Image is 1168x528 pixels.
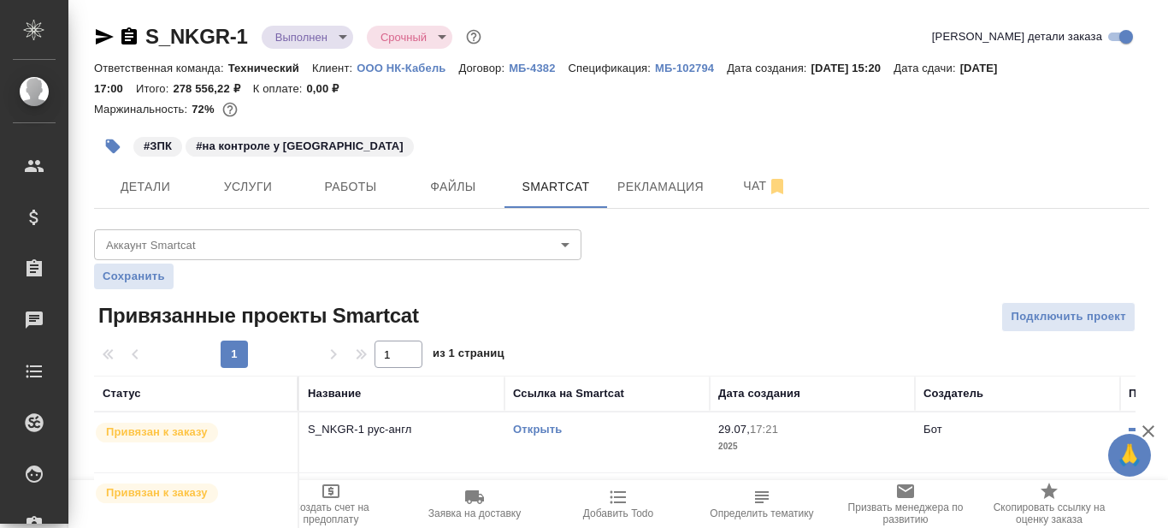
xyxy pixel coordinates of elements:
span: Чат [724,175,806,197]
span: Подключить проект [1011,307,1126,327]
p: 17:21 [750,423,778,436]
p: S_NKGR-1 рус-англ [308,421,496,438]
p: #ЗПК [144,138,172,155]
svg: Отписаться [767,176,788,197]
p: Клиент: [312,62,357,74]
p: [DATE] 15:20 [811,62,894,74]
p: Бот [923,423,942,436]
button: Подключить проект [1001,302,1136,332]
button: Призвать менеджера по развитию [834,480,977,528]
span: Работы [310,176,392,198]
p: Ответственная команда: [94,62,228,74]
button: Заявка на доставку [403,480,546,528]
p: Дата сдачи: [894,62,959,74]
p: Дата создания: [727,62,811,74]
button: Срочный [375,30,432,44]
span: Скопировать ссылку на оценку заказа [988,501,1111,525]
span: Файлы [412,176,494,198]
button: Скопировать ссылку для ЯМессенджера [94,27,115,47]
span: Заявка на доставку [428,507,521,519]
div: Дата создания [718,385,800,402]
span: ЗПК [132,138,184,152]
span: Привязанные проекты Smartcat [94,302,419,329]
span: Сохранить [103,268,165,285]
span: [PERSON_NAME] детали заказа [932,28,1102,45]
span: Добавить Todo [583,507,653,519]
button: Скопировать ссылку на оценку заказа [977,480,1121,528]
div: Выполнен [367,26,452,49]
button: Создать счет на предоплату [259,480,403,528]
span: из 1 страниц [433,343,504,368]
p: Привязан к заказу [106,484,208,501]
span: Призвать менеджера по развитию [844,501,967,525]
span: Smartcat [515,176,597,198]
div: ​ [94,229,581,260]
div: Статус [103,385,141,402]
button: Сохранить [94,264,174,289]
span: 🙏 [1115,437,1144,473]
button: 🙏 [1108,434,1151,477]
p: 29.07, [718,423,750,436]
p: МБ-102794 [655,62,727,74]
span: на контроле у биздева [184,138,416,152]
span: Детали [104,176,186,198]
span: Услуги [207,176,289,198]
button: Доп статусы указывают на важность/срочность заказа [463,26,485,48]
div: Ссылка на Smartcat [513,385,624,402]
p: Привязан к заказу [106,424,208,441]
div: Название [308,385,361,402]
button: 64435.11 RUB; [219,98,241,121]
p: Договор: [458,62,509,74]
span: Создать счет на предоплату [269,501,392,525]
a: МБ-4382 [509,60,568,74]
p: ООО НК-Кабель [357,62,458,74]
div: Создатель [923,385,983,402]
p: 72% [192,103,218,116]
button: Выполнен [270,30,333,44]
a: МБ-102794 [655,60,727,74]
a: ООО НК-Кабель [357,60,458,74]
p: Маржинальность: [94,103,192,116]
div: Выполнен [262,26,353,49]
span: Рекламация [617,176,704,198]
button: Добавить тэг [94,128,132,165]
p: МБ-4382 [509,62,568,74]
button: Добавить Todo [546,480,690,528]
a: Открыть [513,423,562,436]
button: Определить тематику [690,480,834,528]
p: Спецификация: [569,62,655,74]
p: Итого: [136,82,173,95]
p: 2025 [718,438,906,455]
p: #на контроле у [GEOGRAPHIC_DATA] [196,138,404,155]
button: Скопировать ссылку [119,27,139,47]
span: Определить тематику [710,507,813,519]
p: 278 556,22 ₽ [173,82,252,95]
p: Технический [228,62,312,74]
a: S_NKGR-1 [145,25,248,48]
p: К оплате: [253,82,307,95]
p: 0,00 ₽ [306,82,351,95]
